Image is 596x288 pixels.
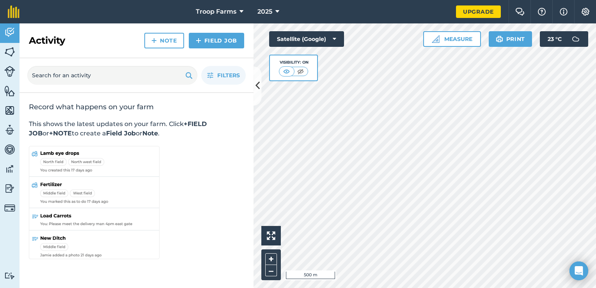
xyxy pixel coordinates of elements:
img: svg+xml;base64,PHN2ZyB4bWxucz0iaHR0cDovL3d3dy53My5vcmcvMjAwMC9zdmciIHdpZHRoPSIxNCIgaGVpZ2h0PSIyNC... [151,36,157,45]
img: svg+xml;base64,PD94bWwgdmVyc2lvbj0iMS4wIiBlbmNvZGluZz0idXRmLTgiPz4KPCEtLSBHZW5lcmF0b3I6IEFkb2JlIE... [4,272,15,279]
img: Four arrows, one pointing top left, one top right, one bottom right and the last bottom left [267,231,275,240]
img: svg+xml;base64,PD94bWwgdmVyc2lvbj0iMS4wIiBlbmNvZGluZz0idXRmLTgiPz4KPCEtLSBHZW5lcmF0b3I6IEFkb2JlIE... [4,163,15,175]
span: Troop Farms [196,7,236,16]
span: 23 ° C [548,31,562,47]
strong: Note [142,130,158,137]
div: Open Intercom Messenger [569,261,588,280]
input: Search for an activity [27,66,197,85]
a: Note [144,33,184,48]
button: – [265,265,277,276]
h2: Activity [29,34,65,47]
img: fieldmargin Logo [8,5,20,18]
button: + [265,253,277,265]
img: svg+xml;base64,PD94bWwgdmVyc2lvbj0iMS4wIiBlbmNvZGluZz0idXRmLTgiPz4KPCEtLSBHZW5lcmF0b3I6IEFkb2JlIE... [4,183,15,194]
img: svg+xml;base64,PHN2ZyB4bWxucz0iaHR0cDovL3d3dy53My5vcmcvMjAwMC9zdmciIHdpZHRoPSIxNCIgaGVpZ2h0PSIyNC... [196,36,201,45]
img: Two speech bubbles overlapping with the left bubble in the forefront [515,8,525,16]
button: Measure [423,31,481,47]
button: Filters [201,66,246,85]
img: svg+xml;base64,PHN2ZyB4bWxucz0iaHR0cDovL3d3dy53My5vcmcvMjAwMC9zdmciIHdpZHRoPSI1MCIgaGVpZ2h0PSI0MC... [296,68,305,75]
img: svg+xml;base64,PHN2ZyB4bWxucz0iaHR0cDovL3d3dy53My5vcmcvMjAwMC9zdmciIHdpZHRoPSI1MCIgaGVpZ2h0PSI0MC... [282,68,291,75]
img: svg+xml;base64,PD94bWwgdmVyc2lvbj0iMS4wIiBlbmNvZGluZz0idXRmLTgiPz4KPCEtLSBHZW5lcmF0b3I6IEFkb2JlIE... [4,144,15,155]
img: A question mark icon [537,8,546,16]
span: Filters [217,71,240,80]
strong: Field Job [106,130,136,137]
button: 23 °C [540,31,588,47]
img: svg+xml;base64,PHN2ZyB4bWxucz0iaHR0cDovL3d3dy53My5vcmcvMjAwMC9zdmciIHdpZHRoPSIxNyIgaGVpZ2h0PSIxNy... [560,7,568,16]
a: Field Job [189,33,244,48]
button: Print [489,31,532,47]
a: Upgrade [456,5,501,18]
h2: Record what happens on your farm [29,102,244,112]
img: svg+xml;base64,PHN2ZyB4bWxucz0iaHR0cDovL3d3dy53My5vcmcvMjAwMC9zdmciIHdpZHRoPSIxOSIgaGVpZ2h0PSIyNC... [185,71,193,80]
img: svg+xml;base64,PHN2ZyB4bWxucz0iaHR0cDovL3d3dy53My5vcmcvMjAwMC9zdmciIHdpZHRoPSIxOSIgaGVpZ2h0PSIyNC... [496,34,503,44]
img: svg+xml;base64,PD94bWwgdmVyc2lvbj0iMS4wIiBlbmNvZGluZz0idXRmLTgiPz4KPCEtLSBHZW5lcmF0b3I6IEFkb2JlIE... [4,124,15,136]
img: svg+xml;base64,PHN2ZyB4bWxucz0iaHR0cDovL3d3dy53My5vcmcvMjAwMC9zdmciIHdpZHRoPSI1NiIgaGVpZ2h0PSI2MC... [4,105,15,116]
button: Satellite (Google) [269,31,344,47]
span: 2025 [257,7,272,16]
img: svg+xml;base64,PHN2ZyB4bWxucz0iaHR0cDovL3d3dy53My5vcmcvMjAwMC9zdmciIHdpZHRoPSI1NiIgaGVpZ2h0PSI2MC... [4,85,15,97]
img: A cog icon [581,8,590,16]
img: Ruler icon [432,35,440,43]
img: svg+xml;base64,PD94bWwgdmVyc2lvbj0iMS4wIiBlbmNvZGluZz0idXRmLTgiPz4KPCEtLSBHZW5lcmF0b3I6IEFkb2JlIE... [4,27,15,38]
p: This shows the latest updates on your farm. Click or to create a or . [29,119,244,138]
img: svg+xml;base64,PD94bWwgdmVyc2lvbj0iMS4wIiBlbmNvZGluZz0idXRmLTgiPz4KPCEtLSBHZW5lcmF0b3I6IEFkb2JlIE... [568,31,584,47]
img: svg+xml;base64,PD94bWwgdmVyc2lvbj0iMS4wIiBlbmNvZGluZz0idXRmLTgiPz4KPCEtLSBHZW5lcmF0b3I6IEFkb2JlIE... [4,66,15,77]
img: svg+xml;base64,PD94bWwgdmVyc2lvbj0iMS4wIiBlbmNvZGluZz0idXRmLTgiPz4KPCEtLSBHZW5lcmF0b3I6IEFkb2JlIE... [4,203,15,213]
div: Visibility: On [279,59,309,66]
strong: +NOTE [49,130,72,137]
img: svg+xml;base64,PHN2ZyB4bWxucz0iaHR0cDovL3d3dy53My5vcmcvMjAwMC9zdmciIHdpZHRoPSI1NiIgaGVpZ2h0PSI2MC... [4,46,15,58]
